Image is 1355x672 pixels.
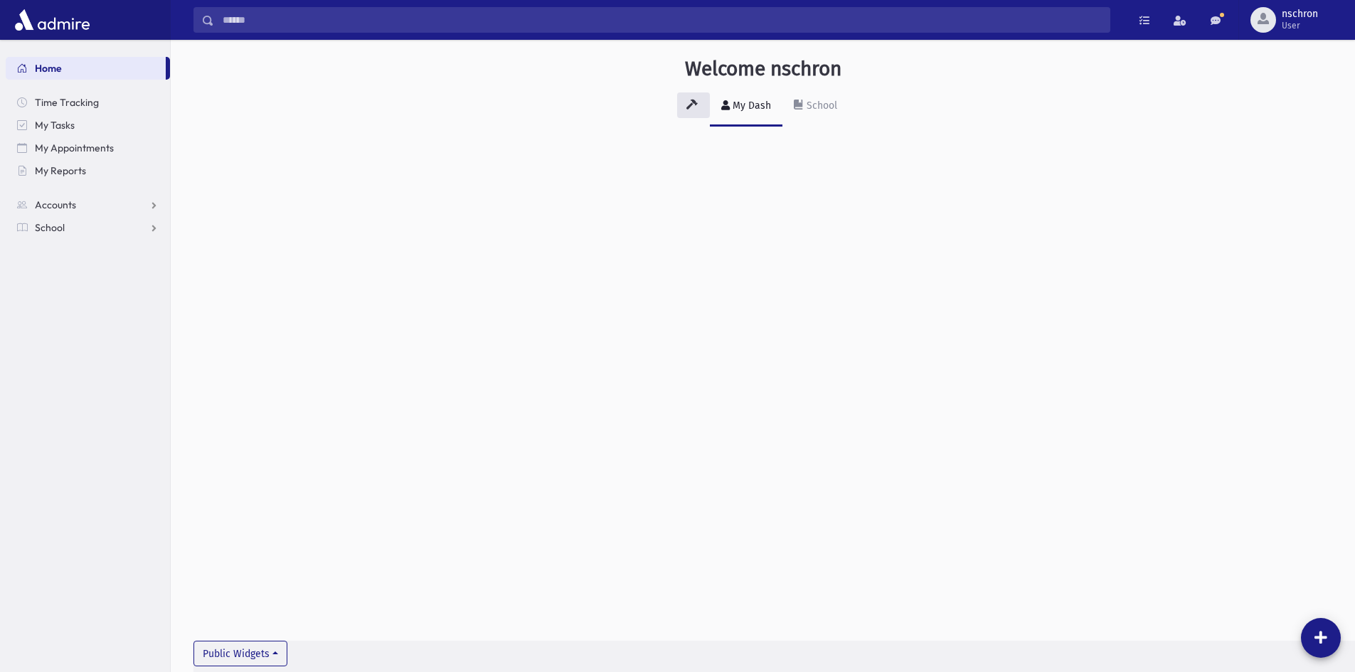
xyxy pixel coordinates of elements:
span: My Tasks [35,119,75,132]
a: Accounts [6,193,170,216]
span: Time Tracking [35,96,99,109]
span: User [1282,20,1318,31]
a: Home [6,57,166,80]
a: School [6,216,170,239]
span: nschron [1282,9,1318,20]
span: My Appointments [35,142,114,154]
a: My Dash [710,87,782,127]
a: My Tasks [6,114,170,137]
span: My Reports [35,164,86,177]
button: Public Widgets [193,641,287,666]
span: Home [35,62,62,75]
a: My Reports [6,159,170,182]
h3: Welcome nschron [685,57,841,81]
input: Search [214,7,1110,33]
div: My Dash [730,100,771,112]
a: School [782,87,849,127]
div: School [804,100,837,112]
span: School [35,221,65,234]
span: Accounts [35,198,76,211]
img: AdmirePro [11,6,93,34]
a: Time Tracking [6,91,170,114]
a: My Appointments [6,137,170,159]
